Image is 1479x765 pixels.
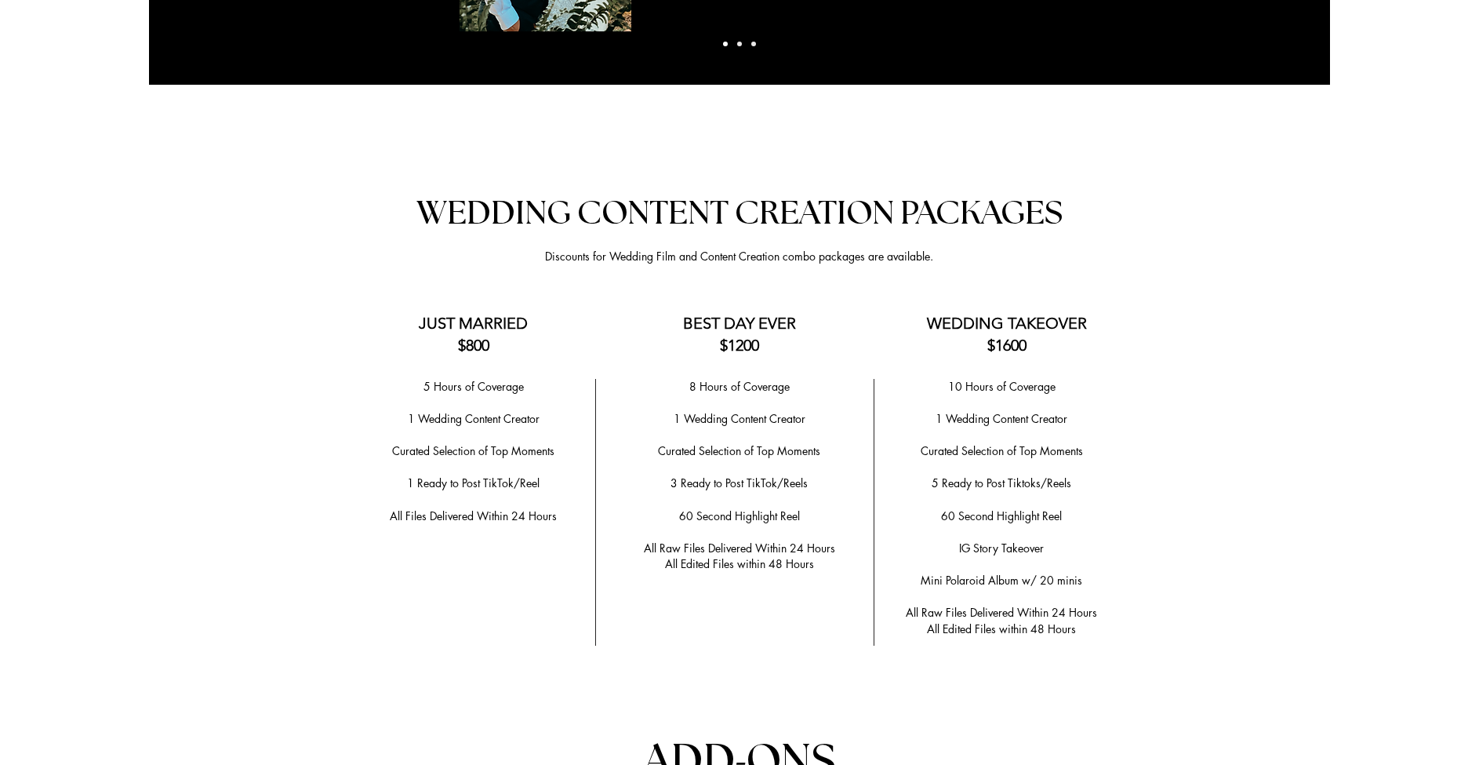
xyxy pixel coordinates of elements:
span: 5 Hours of Coverage [423,379,524,394]
span: 1 Wedding Content Creator [408,411,540,426]
a: Slide 1 [723,42,728,46]
span: 1 Wedding Content Creator [674,411,805,426]
span: 10 Hours of Coverage [948,379,1056,394]
span: ​Curated Selection of Top Moments [658,443,820,458]
span: Discounts for Wedding Film and Content Creation combo packages are available. [545,249,933,264]
span: 5 Ready to Post Tiktoks/Reels [932,475,1071,490]
span: ​Curated Selection of Top Moments [392,443,554,458]
a: Copy of Copy of Slide 1 [751,42,756,46]
span: IG Story Takeover [959,541,1044,556]
span: JUST MARRIED [419,314,528,333]
span: 1 Ready to Post TikTok/Reel [407,475,540,490]
span: All Files Delivered Within 24 Hours [390,508,557,523]
span: All Raw Files Delivered Within 24 Hours [906,605,1097,620]
nav: Slides [718,42,761,46]
span: Mini Polaroid Album w/ 20 minis [921,573,1082,588]
span: 8 Hours of Coverage [689,379,790,394]
span: 1 Wedding Content Creator [936,411,1067,426]
a: Copy of Slide 1 [737,42,742,46]
span: $800 [458,336,489,355]
span: WEDDING CONTENT CREATION PACKAGES [416,197,1063,230]
span: All Edited Files within 48 Hours [927,621,1076,636]
span: All Edited Files within 48 Hours [665,556,814,571]
span: 3 Ready to Post TikTok/Reels [670,475,808,490]
span: Curated Selection of Top Moments [921,443,1083,458]
span: 60 Second Highlight Reel [941,508,1062,523]
span: BEST DAY EVER $1200 [683,314,796,355]
span: All Raw Files Delivered Within 24 Hours [644,541,835,556]
span: WEDDING TAKEOVER $1600 [927,314,1087,355]
span: 60 Second Highlight Reel [679,508,800,523]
